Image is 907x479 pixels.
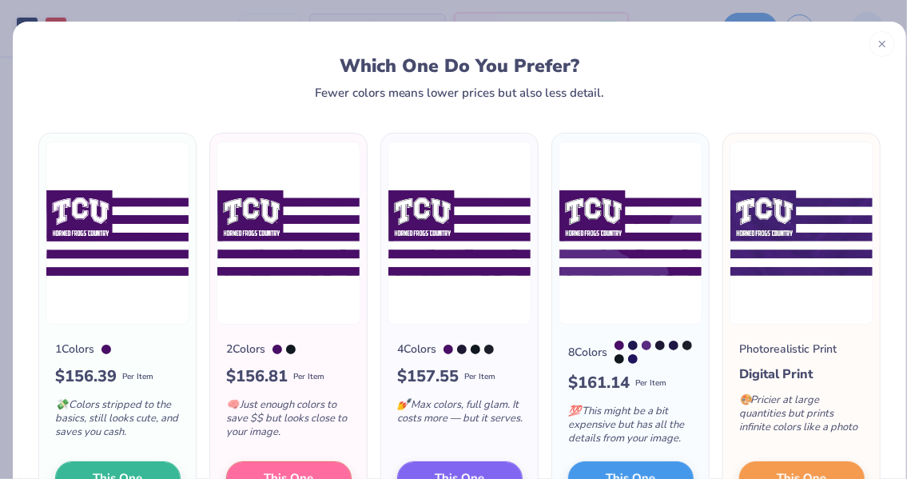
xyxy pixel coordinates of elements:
span: $ 156.39 [55,365,117,389]
img: 8 color option [559,142,702,325]
span: Per Item [293,371,324,383]
div: Colors stripped to the basics, still looks cute, and saves you cash. [55,389,181,455]
div: 268 C [642,341,651,350]
span: $ 157.55 [397,365,459,389]
div: 1 Colors [55,341,94,357]
div: 532 C [682,341,692,350]
img: 4 color option [388,142,531,325]
div: Digital Print [739,365,865,384]
div: Which One Do You Prefer? [57,55,863,77]
div: Black 6 C [615,354,624,364]
img: Photorealistic preview [730,142,873,325]
div: 4 Colors [397,341,436,357]
div: Photorealistic Print [739,341,837,357]
div: Pricier at large quantities but prints infinite colors like a photo [739,384,865,450]
span: Per Item [635,377,666,389]
div: 5255 C [655,341,665,350]
div: 2617 C [615,341,624,350]
div: 532 C [484,345,494,354]
div: 2617 C [101,345,111,354]
img: 1 color option [46,142,189,325]
div: 2617 C [444,345,453,354]
div: 5255 C [457,345,467,354]
div: Max colors, full glam. It costs more — but it serves. [397,389,523,441]
div: 273 C [628,354,638,364]
div: Black 6 C [286,345,296,354]
span: 💸 [55,397,68,412]
div: 8 Colors [568,344,607,361]
span: 🎨 [739,393,752,407]
div: 2617 C [272,345,282,354]
div: Fewer colors means lower prices but also less detail. [315,86,605,99]
div: Black 6 C [471,345,480,354]
img: 2 color option [217,142,360,325]
span: 🧠 [226,397,239,412]
span: Per Item [464,371,495,383]
span: 💯 [568,404,581,418]
div: Just enough colors to save $$ but looks close to your image. [226,389,352,455]
span: $ 161.14 [568,371,630,395]
div: 2 Colors [226,341,265,357]
span: $ 156.81 [226,365,288,389]
span: 💅 [397,397,410,412]
div: 274 C [628,341,638,350]
div: This might be a bit expensive but has all the details from your image. [568,395,694,461]
div: 2765 C [669,341,678,350]
span: Per Item [122,371,153,383]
